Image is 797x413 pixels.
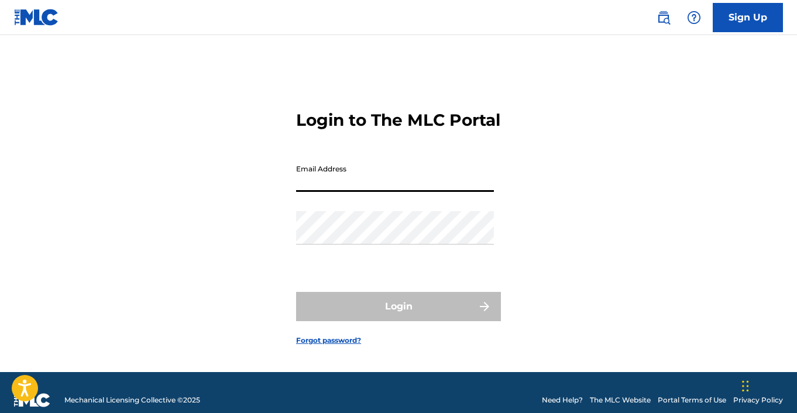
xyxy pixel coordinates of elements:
div: Drag [742,369,749,404]
div: Help [682,6,706,29]
a: Need Help? [542,395,583,405]
a: Public Search [652,6,675,29]
img: search [657,11,671,25]
img: logo [14,393,50,407]
img: help [687,11,701,25]
a: Sign Up [713,3,783,32]
h3: Login to The MLC Portal [296,110,500,130]
span: Mechanical Licensing Collective © 2025 [64,395,200,405]
a: Forgot password? [296,335,361,346]
img: MLC Logo [14,9,59,26]
a: Portal Terms of Use [658,395,726,405]
a: Privacy Policy [733,395,783,405]
iframe: Chat Widget [738,357,797,413]
a: The MLC Website [590,395,651,405]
